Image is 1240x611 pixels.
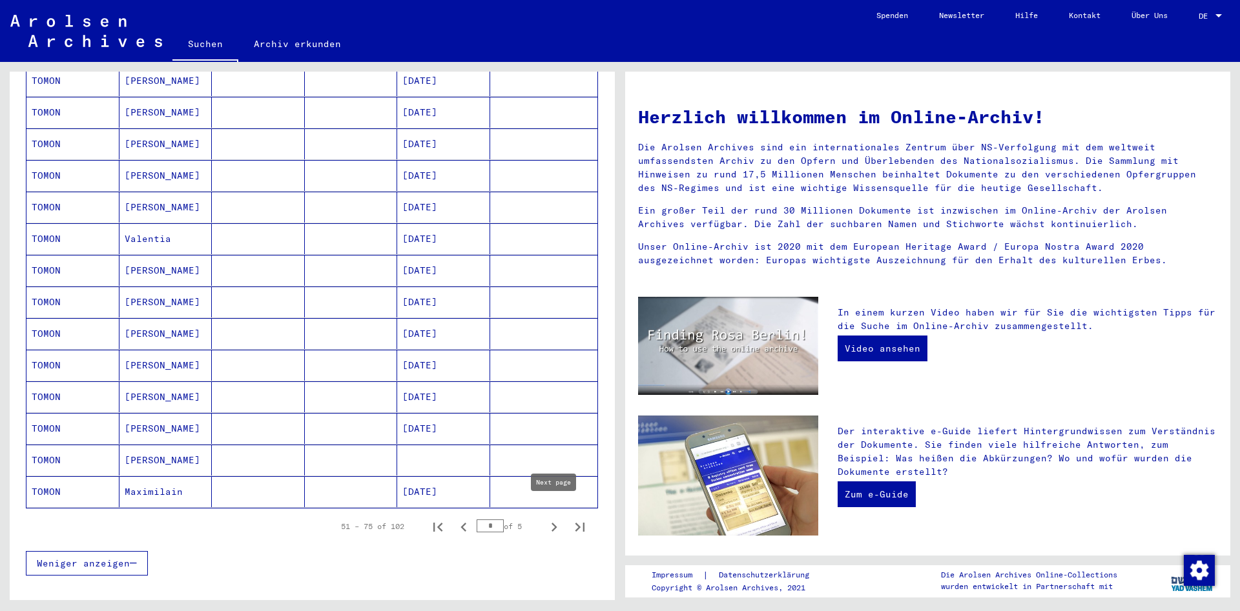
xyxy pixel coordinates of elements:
div: of 5 [477,520,541,532]
a: Impressum [652,568,703,582]
mat-cell: [PERSON_NAME] [119,413,212,444]
mat-cell: [PERSON_NAME] [119,350,212,381]
p: wurden entwickelt in Partnerschaft mit [941,581,1117,592]
span: Weniger anzeigen [37,557,130,569]
mat-cell: TOMON [26,350,119,381]
mat-cell: [PERSON_NAME] [119,160,212,191]
mat-cell: [DATE] [397,476,490,507]
p: Ein großer Teil der rund 30 Millionen Dokumente ist inzwischen im Online-Archiv der Arolsen Archi... [638,204,1217,231]
mat-cell: [DATE] [397,128,490,159]
mat-cell: Valentia [119,223,212,254]
mat-cell: TOMON [26,445,119,476]
img: Zustimmung ändern [1184,555,1215,586]
div: | [652,568,825,582]
p: Die Arolsen Archives sind ein internationales Zentrum über NS-Verfolgung mit dem weltweit umfasse... [638,141,1217,195]
mat-cell: [PERSON_NAME] [119,445,212,476]
button: Last page [567,514,593,539]
mat-cell: [PERSON_NAME] [119,65,212,96]
button: First page [425,514,451,539]
img: Arolsen_neg.svg [10,15,162,47]
mat-cell: TOMON [26,160,119,191]
a: Zum e-Guide [838,481,916,507]
h1: Herzlich willkommen im Online-Archiv! [638,103,1217,130]
mat-cell: [PERSON_NAME] [119,286,212,317]
span: DE [1199,12,1213,21]
mat-cell: [DATE] [397,286,490,317]
a: Suchen [172,28,238,62]
mat-cell: TOMON [26,255,119,286]
mat-cell: TOMON [26,286,119,317]
mat-cell: [PERSON_NAME] [119,255,212,286]
mat-cell: [DATE] [397,160,490,191]
button: Next page [541,514,567,539]
button: Weniger anzeigen [26,551,148,576]
p: In einem kurzen Video haben wir für Sie die wichtigsten Tipps für die Suche im Online-Archiv zusa... [838,306,1217,333]
p: Copyright © Arolsen Archives, 2021 [652,582,825,594]
mat-cell: TOMON [26,128,119,159]
p: Die Arolsen Archives Online-Collections [941,569,1117,581]
img: eguide.jpg [638,416,818,536]
div: 51 – 75 of 102 [341,521,404,532]
p: Unser Online-Archiv ist 2020 mit dem European Heritage Award / Europa Nostra Award 2020 ausgezeic... [638,240,1217,267]
mat-cell: [DATE] [397,223,490,254]
mat-cell: TOMON [26,381,119,412]
mat-cell: TOMON [26,97,119,128]
mat-cell: [PERSON_NAME] [119,192,212,223]
mat-cell: TOMON [26,476,119,507]
mat-cell: [PERSON_NAME] [119,128,212,159]
mat-cell: TOMON [26,65,119,96]
mat-cell: [DATE] [397,350,490,381]
mat-cell: Maximilain [119,476,212,507]
button: Previous page [451,514,477,539]
mat-cell: [PERSON_NAME] [119,381,212,412]
mat-cell: [DATE] [397,192,490,223]
a: Datenschutzerklärung [708,568,825,582]
mat-cell: TOMON [26,318,119,349]
mat-cell: [DATE] [397,255,490,286]
img: video.jpg [638,297,818,395]
p: Der interaktive e-Guide liefert Hintergrundwissen zum Verständnis der Dokumente. Sie finden viele... [838,425,1217,479]
mat-cell: TOMON [26,192,119,223]
a: Video ansehen [838,336,927,361]
a: Archiv erkunden [238,28,356,59]
mat-cell: TOMON [26,223,119,254]
mat-cell: [PERSON_NAME] [119,97,212,128]
mat-cell: [DATE] [397,318,490,349]
mat-cell: [PERSON_NAME] [119,318,212,349]
mat-cell: [DATE] [397,413,490,444]
mat-cell: [DATE] [397,97,490,128]
mat-cell: [DATE] [397,381,490,412]
mat-cell: TOMON [26,413,119,444]
mat-cell: [DATE] [397,65,490,96]
img: yv_logo.png [1168,565,1217,597]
